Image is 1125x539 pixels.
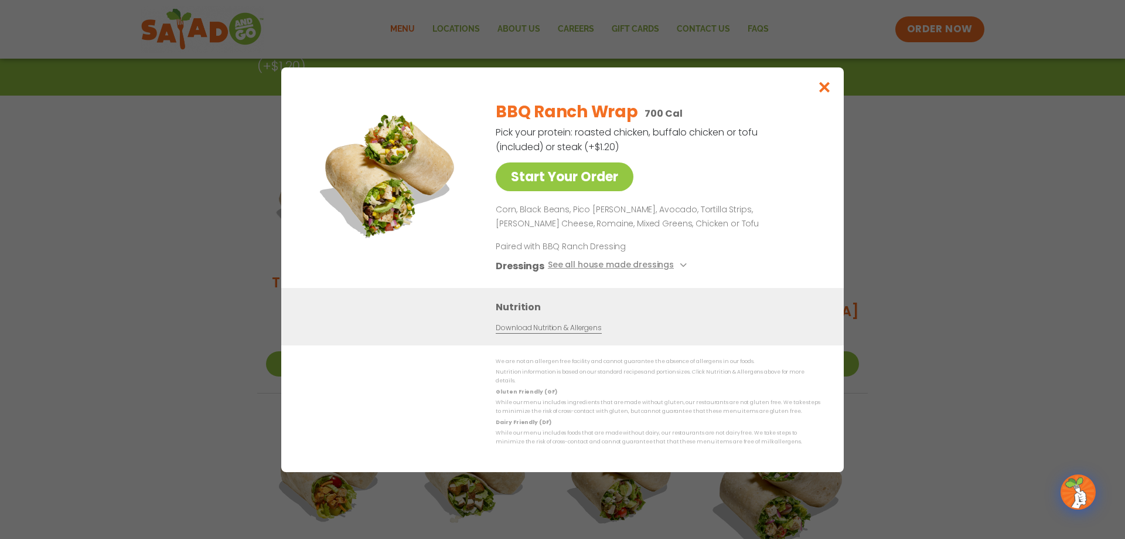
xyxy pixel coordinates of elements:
a: Download Nutrition & Allergens [496,322,601,333]
p: While our menu includes foods that are made without dairy, our restaurants are not dairy free. We... [496,429,820,447]
strong: Dairy Friendly (DF) [496,418,551,425]
p: Paired with BBQ Ranch Dressing [496,240,712,252]
img: Featured product photo for BBQ Ranch Wrap [308,91,472,255]
p: We are not an allergen free facility and cannot guarantee the absence of allergens in our foods. [496,357,820,366]
p: Nutrition information is based on our standard recipes and portion sizes. Click Nutrition & Aller... [496,368,820,386]
p: Pick your protein: roasted chicken, buffalo chicken or tofu (included) or steak (+$1.20) [496,125,759,154]
h3: Nutrition [496,299,826,314]
h3: Dressings [496,258,544,273]
a: Start Your Order [496,162,633,191]
button: Close modal [806,67,844,107]
h2: BBQ Ranch Wrap [496,100,637,124]
strong: Gluten Friendly (GF) [496,388,557,395]
img: wpChatIcon [1062,476,1095,509]
button: See all house made dressings [548,258,690,273]
p: While our menu includes ingredients that are made without gluten, our restaurants are not gluten ... [496,398,820,416]
p: Corn, Black Beans, Pico [PERSON_NAME], Avocado, Tortilla Strips, [PERSON_NAME] Cheese, Romaine, M... [496,203,816,231]
p: 700 Cal [645,106,682,121]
